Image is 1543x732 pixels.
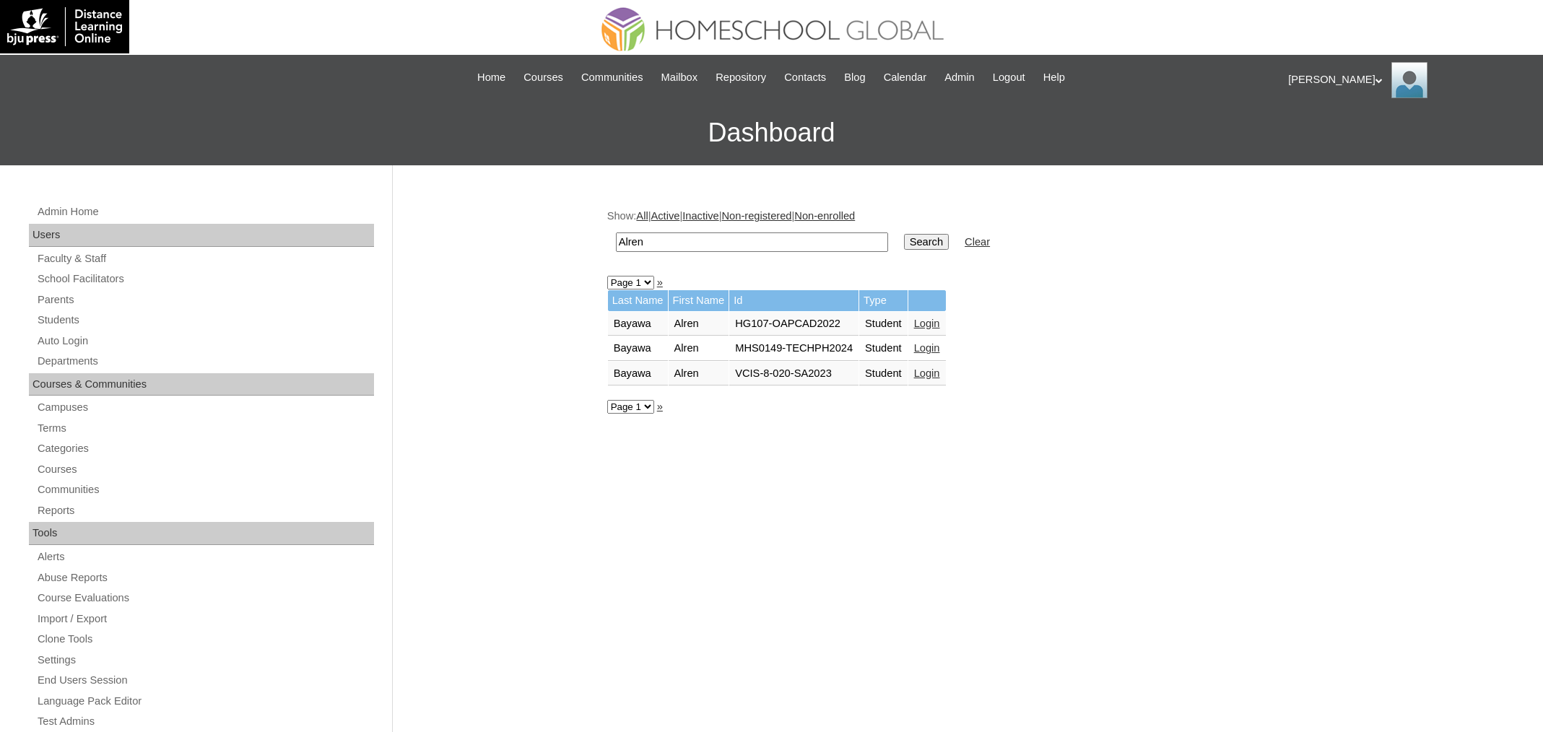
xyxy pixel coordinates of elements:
[729,362,859,386] td: VCIS-8-020-SA2023
[36,440,374,458] a: Categories
[986,69,1033,86] a: Logout
[607,209,1322,260] div: Show: | | | |
[636,210,648,222] a: All
[36,651,374,669] a: Settings
[470,69,513,86] a: Home
[36,548,374,566] a: Alerts
[36,270,374,288] a: School Facilitators
[729,290,859,311] td: Id
[993,69,1025,86] span: Logout
[884,69,926,86] span: Calendar
[36,692,374,710] a: Language Pack Editor
[1043,69,1065,86] span: Help
[608,336,668,361] td: Bayawa
[844,69,865,86] span: Blog
[36,569,374,587] a: Abuse Reports
[36,332,374,350] a: Auto Login
[914,367,940,379] a: Login
[36,610,374,628] a: Import / Export
[574,69,651,86] a: Communities
[716,69,766,86] span: Repository
[708,69,773,86] a: Repository
[944,69,975,86] span: Admin
[722,210,792,222] a: Non-registered
[914,342,940,354] a: Login
[608,362,668,386] td: Bayawa
[29,373,374,396] div: Courses & Communities
[657,276,663,288] a: »
[36,630,374,648] a: Clone Tools
[1288,62,1529,98] div: [PERSON_NAME]
[36,502,374,520] a: Reports
[651,210,679,222] a: Active
[729,312,859,336] td: HG107-OAPCAD2022
[7,7,122,46] img: logo-white.png
[661,69,698,86] span: Mailbox
[794,210,855,222] a: Non-enrolled
[669,336,729,361] td: Alren
[729,336,859,361] td: MHS0149-TECHPH2024
[682,210,719,222] a: Inactive
[36,589,374,607] a: Course Evaluations
[837,69,872,86] a: Blog
[36,419,374,437] a: Terms
[777,69,833,86] a: Contacts
[657,401,663,412] a: »
[29,522,374,545] div: Tools
[1391,62,1427,98] img: Ariane Ebuen
[859,336,908,361] td: Student
[7,100,1536,165] h3: Dashboard
[36,461,374,479] a: Courses
[859,362,908,386] td: Student
[36,481,374,499] a: Communities
[877,69,934,86] a: Calendar
[36,311,374,329] a: Students
[36,398,374,417] a: Campuses
[654,69,705,86] a: Mailbox
[608,290,668,311] td: Last Name
[523,69,563,86] span: Courses
[904,234,949,250] input: Search
[669,312,729,336] td: Alren
[669,362,729,386] td: Alren
[859,290,908,311] td: Type
[914,318,940,329] a: Login
[859,312,908,336] td: Student
[669,290,729,311] td: First Name
[616,232,888,252] input: Search
[965,236,990,248] a: Clear
[36,291,374,309] a: Parents
[608,312,668,336] td: Bayawa
[29,224,374,247] div: Users
[1036,69,1072,86] a: Help
[784,69,826,86] span: Contacts
[516,69,570,86] a: Courses
[477,69,505,86] span: Home
[36,713,374,731] a: Test Admins
[36,250,374,268] a: Faculty & Staff
[36,203,374,221] a: Admin Home
[581,69,643,86] span: Communities
[36,352,374,370] a: Departments
[36,671,374,689] a: End Users Session
[937,69,982,86] a: Admin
